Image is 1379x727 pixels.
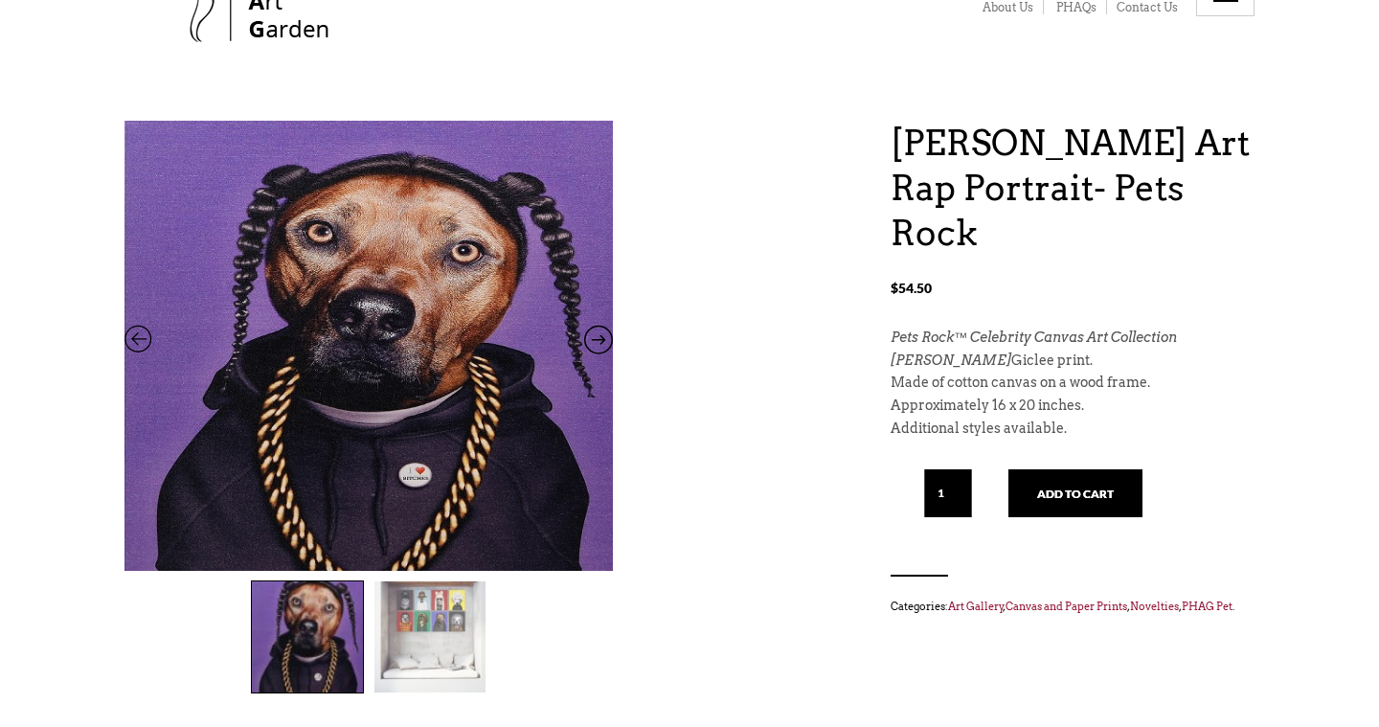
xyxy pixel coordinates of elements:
[891,395,1255,418] p: Approximately 16 x 20 inches.
[1008,469,1142,517] button: Add to cart
[1130,600,1179,613] a: Novelties
[924,469,972,517] input: Qty
[252,581,363,693] img: snoop dogg as a dog
[891,350,1255,373] p: Giclee print.
[891,329,1177,345] em: Pets Rock™ Celebrity Canvas Art Collection
[891,121,1255,255] h1: [PERSON_NAME] Art Rap Portrait- Pets Rock
[891,352,1011,368] em: [PERSON_NAME]
[891,280,932,296] bdi: 54.50
[1006,600,1127,613] a: Canvas and Paper Prints
[891,372,1255,395] p: Made of cotton canvas on a wood frame.
[948,600,1004,613] a: Art Gallery
[124,121,613,571] a: snoop dogg as a dog
[891,596,1255,617] span: Categories: , , , .
[891,280,898,296] span: $
[891,418,1255,441] p: Additional styles available.
[1182,600,1232,613] a: PHAG Pet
